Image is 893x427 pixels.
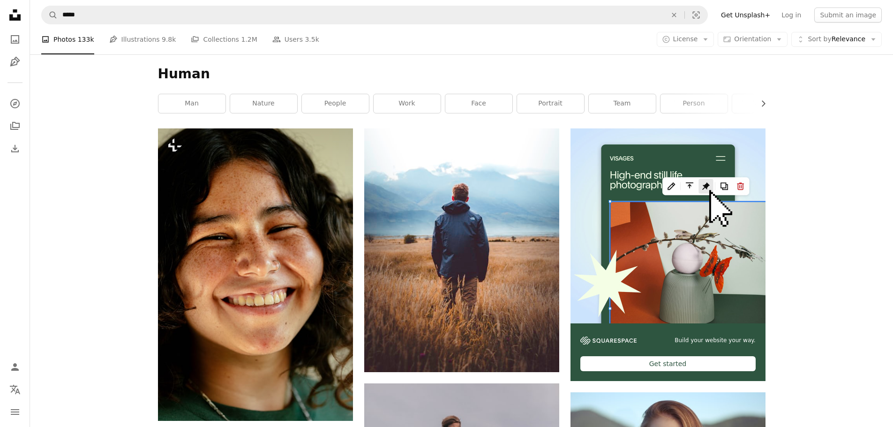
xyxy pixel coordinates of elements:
[734,35,771,43] span: Orientation
[6,403,24,421] button: Menu
[6,52,24,71] a: Illustrations
[814,7,882,22] button: Submit an image
[6,358,24,376] a: Log in / Sign up
[230,94,297,113] a: nature
[158,128,353,421] img: a close up of a person with frecky hair
[191,24,257,54] a: Collections 1.2M
[675,337,755,345] span: Build your website your way.
[570,128,765,381] a: Build your website your way.Get started
[6,139,24,158] a: Download History
[445,94,512,113] a: face
[6,94,24,113] a: Explore
[718,32,788,47] button: Orientation
[755,94,765,113] button: scroll list to the right
[808,35,865,44] span: Relevance
[302,94,369,113] a: people
[517,94,584,113] a: portrait
[109,24,176,54] a: Illustrations 9.8k
[570,128,765,323] img: file-1723602894256-972c108553a7image
[6,380,24,399] button: Language
[158,270,353,278] a: a close up of a person with frecky hair
[808,35,831,43] span: Sort by
[580,356,756,371] div: Get started
[657,32,714,47] button: License
[162,34,176,45] span: 9.8k
[664,6,684,24] button: Clear
[364,246,559,254] a: man in middle of wheat field
[589,94,656,113] a: team
[42,6,58,24] button: Search Unsplash
[791,32,882,47] button: Sort byRelevance
[6,117,24,135] a: Collections
[158,66,765,82] h1: Human
[776,7,807,22] a: Log in
[374,94,441,113] a: work
[41,6,708,24] form: Find visuals sitewide
[732,94,799,113] a: anime
[6,30,24,49] a: Photos
[580,337,637,345] img: file-1606177908946-d1eed1cbe4f5image
[364,128,559,372] img: man in middle of wheat field
[272,24,319,54] a: Users 3.5k
[6,6,24,26] a: Home — Unsplash
[673,35,698,43] span: License
[715,7,776,22] a: Get Unsplash+
[660,94,728,113] a: person
[305,34,319,45] span: 3.5k
[685,6,707,24] button: Visual search
[158,94,225,113] a: man
[241,34,257,45] span: 1.2M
